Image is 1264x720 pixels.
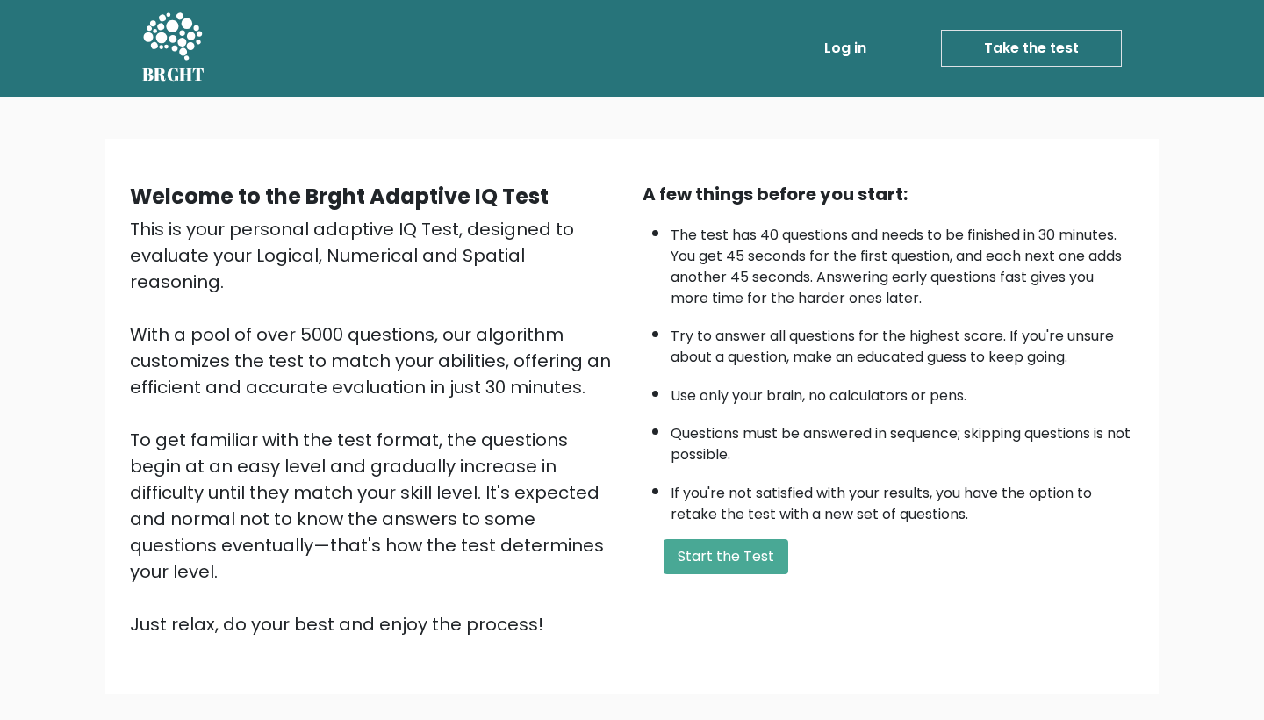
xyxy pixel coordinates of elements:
button: Start the Test [664,539,788,574]
li: If you're not satisfied with your results, you have the option to retake the test with a new set ... [671,474,1134,525]
b: Welcome to the Brght Adaptive IQ Test [130,182,549,211]
li: Questions must be answered in sequence; skipping questions is not possible. [671,414,1134,465]
div: A few things before you start: [643,181,1134,207]
h5: BRGHT [142,64,205,85]
div: This is your personal adaptive IQ Test, designed to evaluate your Logical, Numerical and Spatial ... [130,216,621,637]
li: The test has 40 questions and needs to be finished in 30 minutes. You get 45 seconds for the firs... [671,216,1134,309]
a: Take the test [941,30,1122,67]
a: BRGHT [142,7,205,90]
li: Use only your brain, no calculators or pens. [671,377,1134,407]
a: Log in [817,31,873,66]
li: Try to answer all questions for the highest score. If you're unsure about a question, make an edu... [671,317,1134,368]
